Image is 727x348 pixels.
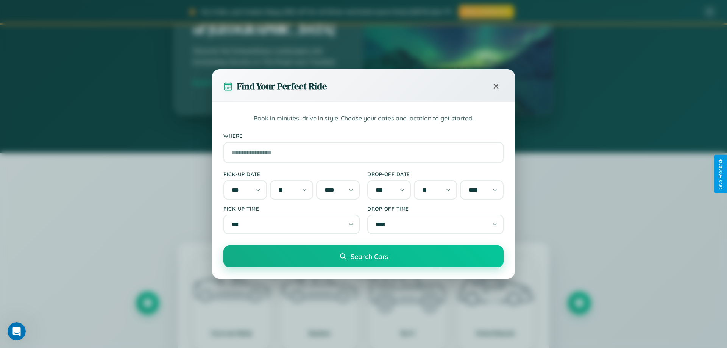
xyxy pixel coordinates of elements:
label: Drop-off Time [367,205,504,212]
label: Drop-off Date [367,171,504,177]
p: Book in minutes, drive in style. Choose your dates and location to get started. [223,114,504,123]
span: Search Cars [351,252,388,261]
label: Pick-up Date [223,171,360,177]
label: Where [223,133,504,139]
button: Search Cars [223,245,504,267]
h3: Find Your Perfect Ride [237,80,327,92]
label: Pick-up Time [223,205,360,212]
